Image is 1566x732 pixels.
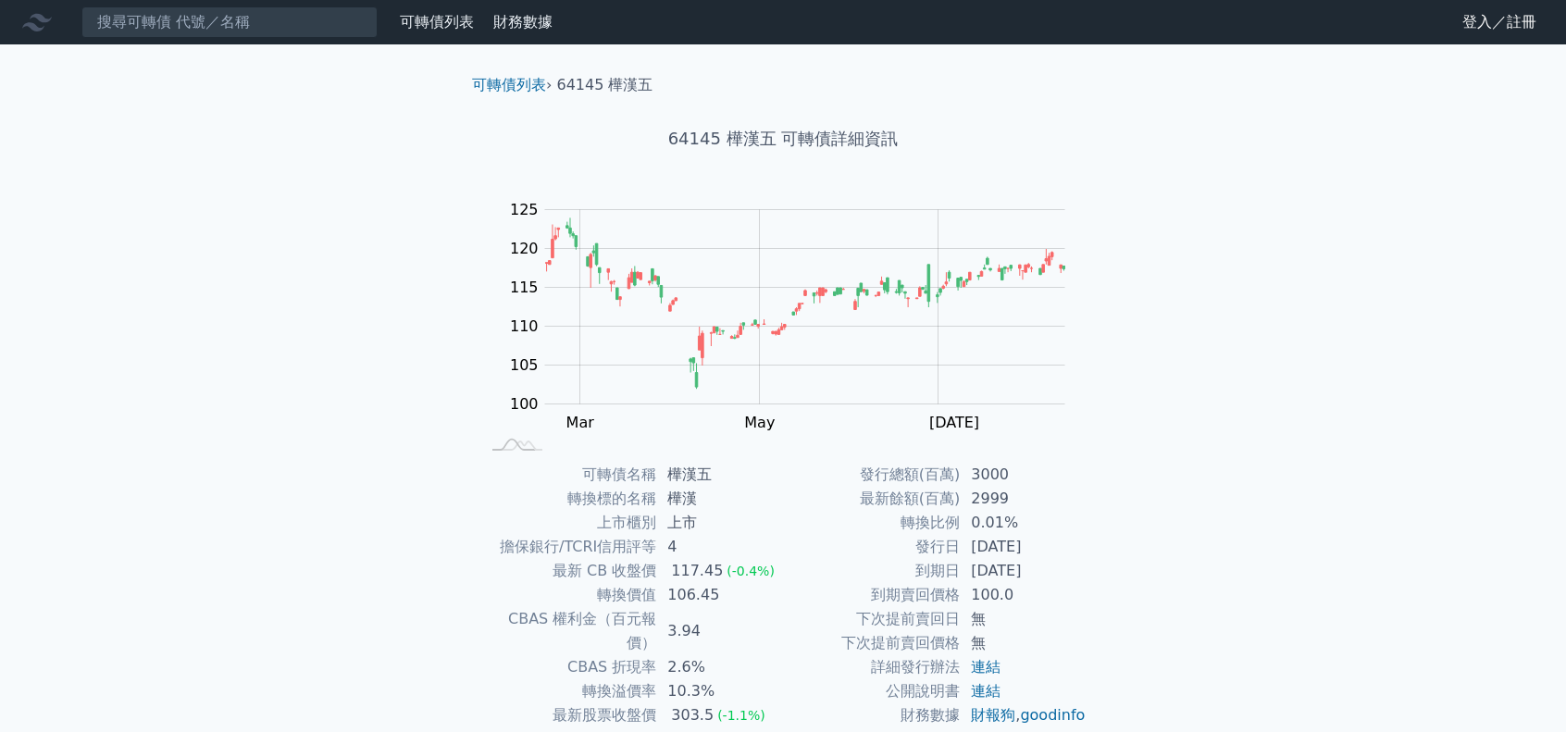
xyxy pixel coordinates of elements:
div: 303.5 [667,703,717,727]
a: 可轉債列表 [472,76,546,93]
td: 上市 [656,511,783,535]
td: 0.01% [960,511,1087,535]
a: 連結 [971,682,1000,700]
td: 無 [960,631,1087,655]
tspan: Mar [566,414,595,431]
td: 最新 CB 收盤價 [479,559,656,583]
a: goodinfo [1020,706,1085,724]
tspan: [DATE] [929,414,979,431]
tspan: May [744,414,775,431]
td: 無 [960,607,1087,631]
td: 2.6% [656,655,783,679]
tspan: 120 [510,240,539,257]
td: 上市櫃別 [479,511,656,535]
td: CBAS 權利金（百元報價） [479,607,656,655]
td: CBAS 折現率 [479,655,656,679]
td: 公開說明書 [783,679,960,703]
td: 2999 [960,487,1087,511]
td: [DATE] [960,559,1087,583]
td: 100.0 [960,583,1087,607]
td: 轉換價值 [479,583,656,607]
li: › [472,74,552,96]
td: 發行總額(百萬) [783,463,960,487]
td: 3.94 [656,607,783,655]
td: 樺漢五 [656,463,783,487]
td: 轉換溢價率 [479,679,656,703]
td: 轉換標的名稱 [479,487,656,511]
a: 連結 [971,658,1000,676]
tspan: 110 [510,317,539,335]
td: 10.3% [656,679,783,703]
td: [DATE] [960,535,1087,559]
td: 轉換比例 [783,511,960,535]
td: 擔保銀行/TCRI信用評等 [479,535,656,559]
tspan: 115 [510,279,539,296]
td: 下次提前賣回日 [783,607,960,631]
span: (-0.4%) [727,564,775,578]
li: 64145 樺漢五 [557,74,653,96]
td: 3000 [960,463,1087,487]
td: 樺漢 [656,487,783,511]
td: 財務數據 [783,703,960,727]
span: (-1.1%) [717,708,765,723]
tspan: 100 [510,395,539,413]
a: 可轉債列表 [400,13,474,31]
td: 發行日 [783,535,960,559]
td: 4 [656,535,783,559]
tspan: 105 [510,356,539,374]
a: 財務數據 [493,13,553,31]
div: 117.45 [667,559,727,583]
a: 財報狗 [971,706,1015,724]
td: 下次提前賣回價格 [783,631,960,655]
td: 到期日 [783,559,960,583]
td: 詳細發行辦法 [783,655,960,679]
td: 106.45 [656,583,783,607]
td: 可轉債名稱 [479,463,656,487]
g: Chart [501,201,1093,431]
td: 最新股票收盤價 [479,703,656,727]
input: 搜尋可轉債 代號／名稱 [81,6,378,38]
td: 最新餘額(百萬) [783,487,960,511]
tspan: 125 [510,201,539,218]
a: 登入／註冊 [1448,7,1551,37]
td: 到期賣回價格 [783,583,960,607]
td: , [960,703,1087,727]
h1: 64145 樺漢五 可轉債詳細資訊 [457,126,1109,152]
